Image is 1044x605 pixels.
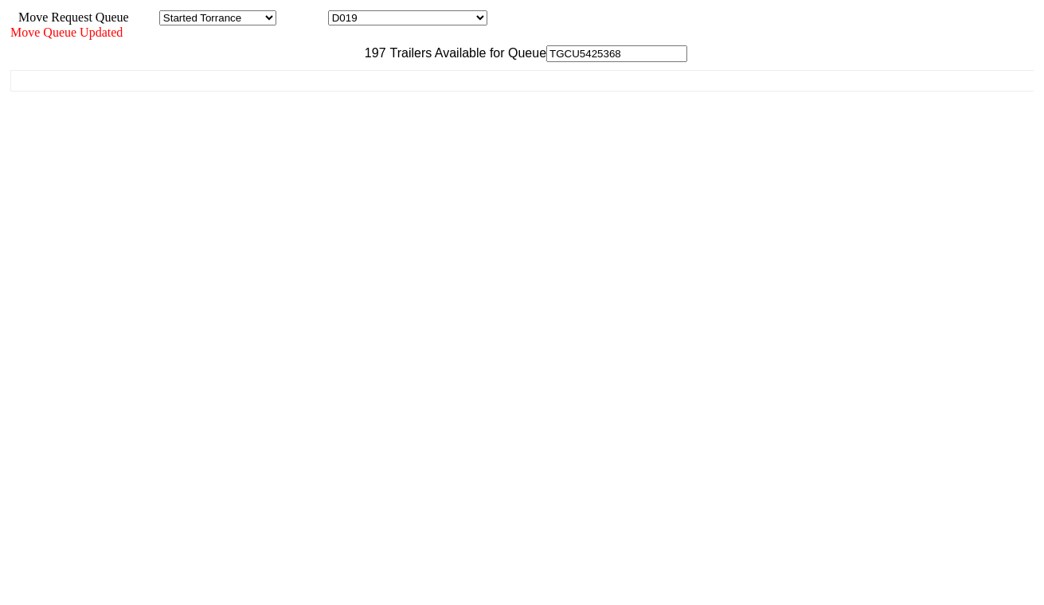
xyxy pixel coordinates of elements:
[10,10,129,24] span: Move Request Queue
[10,25,123,39] span: Move Queue Updated
[357,46,386,60] span: 197
[280,10,325,24] span: Location
[386,46,547,60] span: Trailers Available for Queue
[546,45,687,62] input: Filter Available Trailers
[131,10,156,24] span: Area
